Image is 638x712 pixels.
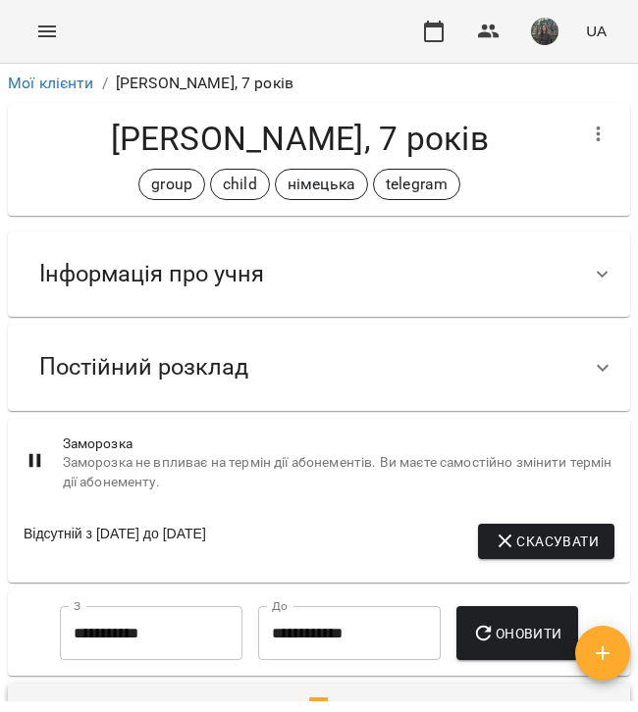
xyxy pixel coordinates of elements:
div: telegram [373,169,460,200]
p: німецька [288,173,355,196]
span: Заморозка не впливає на термін дії абонементів. Ви маєте самостійно змінити термін дії абонементу. [63,453,614,491]
p: child [223,173,257,196]
span: UA [586,21,607,41]
button: UA [578,13,614,49]
div: group [138,169,205,200]
nav: breadcrumb [8,72,630,95]
button: Оновити [456,606,577,661]
p: telegram [386,173,448,196]
p: group [151,173,192,196]
span: Інформація про учня [39,259,264,289]
div: Відсутній з [DATE] до [DATE] [24,524,206,559]
span: Заморозка [63,434,614,454]
div: німецька [275,169,368,200]
div: Інформація про учня [8,231,630,317]
img: fc30e8fe739587b31d91b7996cddffa1.jpg [531,18,558,45]
span: Оновити [472,622,561,645]
h4: [PERSON_NAME], 7 років [24,119,575,159]
button: Menu [24,8,71,55]
a: Мої клієнти [8,74,94,92]
div: Постійний розклад [8,325,630,410]
span: Постійний розклад [39,352,248,382]
p: [PERSON_NAME], 7 років [116,72,293,95]
button: Скасувати [478,524,614,559]
span: Скасувати [494,530,599,553]
li: / [102,72,108,95]
div: child [210,169,270,200]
